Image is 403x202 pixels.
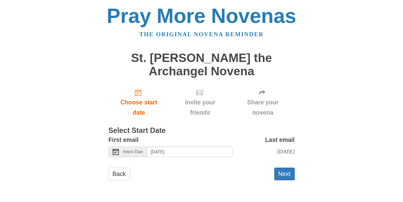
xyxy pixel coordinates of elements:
[277,148,294,155] span: [DATE]
[265,135,295,145] label: Last email
[231,84,295,121] div: Click "Next" to confirm your start date first.
[109,127,295,135] h3: Select Start Date
[139,31,264,37] a: The original novena reminder
[109,135,139,145] label: First email
[274,168,295,180] button: Next
[107,4,296,27] a: Pray More Novenas
[109,51,295,78] h1: St. [PERSON_NAME] the Archangel Novena
[237,97,289,118] span: Share your novena
[115,97,163,118] span: Choose start date
[175,97,225,118] span: Invite your friends
[109,84,169,121] a: Choose start date
[123,150,143,154] span: Select Date
[109,168,130,180] a: Back
[169,84,231,121] div: Click "Next" to confirm your start date first.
